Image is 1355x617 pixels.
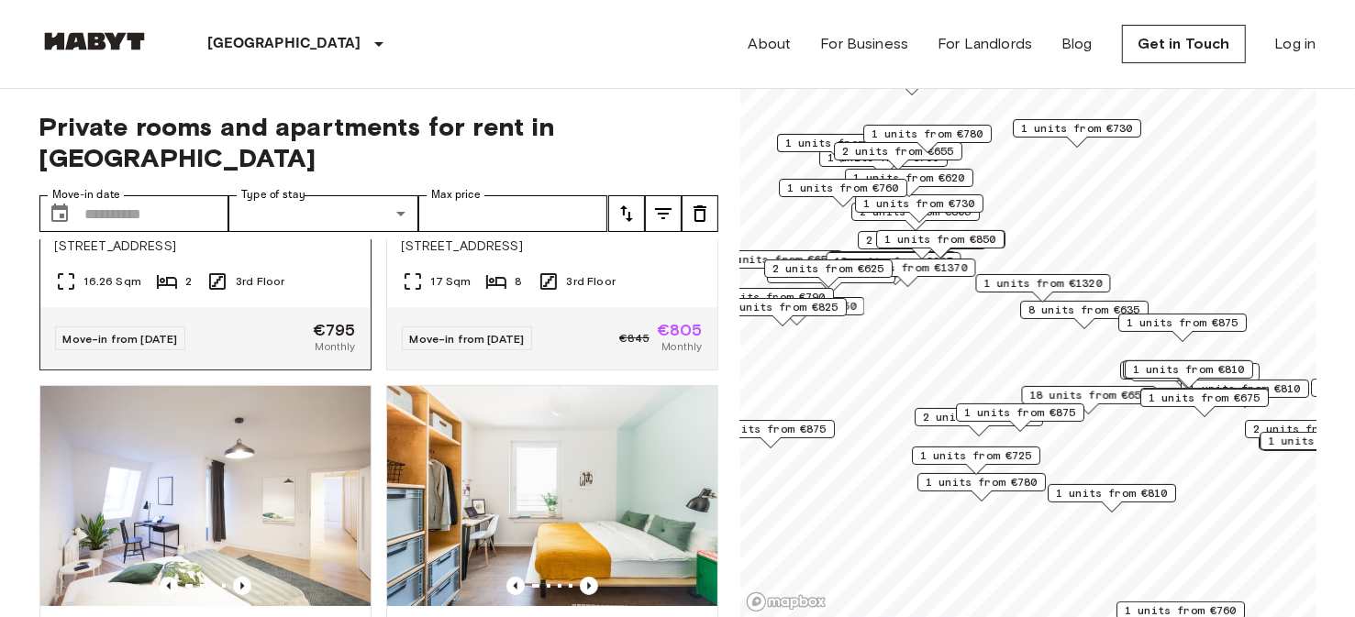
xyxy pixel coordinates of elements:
a: For Landlords [938,33,1032,55]
div: Map marker [718,298,847,326]
div: Map marker [1125,360,1253,389]
a: About [749,33,792,55]
a: Get in Touch [1122,25,1246,63]
div: Map marker [858,231,986,259]
label: Max price [431,187,481,203]
span: 1 units from €780 [872,126,983,142]
div: Map marker [826,252,961,281]
span: Private rooms and apartments for rent in [GEOGRAPHIC_DATA] [39,111,718,173]
span: 1 units from €825 [727,299,839,315]
div: Map marker [1123,360,1251,389]
span: 1 units from €725 [920,447,1032,464]
div: Map marker [834,142,962,171]
span: 1 units from €730 [1021,120,1133,137]
span: 18 units from €650 [1029,387,1148,403]
span: Monthly [315,338,355,355]
label: Move-in date [52,187,120,203]
div: Map marker [1140,388,1269,416]
div: Map marker [912,446,1040,475]
span: 1 units from €675 [1149,390,1261,406]
div: Map marker [777,134,905,162]
div: Map marker [764,259,893,288]
span: 1 units from €760 [787,180,899,196]
div: Map marker [1020,301,1149,329]
span: 1 units from €810 [1189,380,1301,397]
span: 1 units from €730 [863,195,975,212]
div: Map marker [956,403,1084,432]
span: Monthly [661,338,702,355]
div: Map marker [706,420,835,448]
div: Map marker [729,297,864,325]
span: 1 units from €810 [1056,485,1168,501]
span: 3rd Floor [236,273,284,290]
span: 2 [185,273,192,290]
span: 1 units from €810 [1133,361,1245,378]
a: Mapbox logo [746,591,827,612]
div: Map marker [779,179,907,207]
div: Map marker [1021,386,1156,414]
span: 2 units from €625 [772,260,884,277]
div: Map marker [840,259,975,287]
a: Blog [1061,33,1093,55]
span: Move-in from [DATE] [410,332,525,346]
span: 12 units from €645 [834,253,952,270]
span: 17 Sqm [431,273,472,290]
div: Map marker [917,473,1046,501]
div: Map marker [975,274,1110,303]
div: Map marker [705,288,834,316]
div: Map marker [851,203,980,231]
span: 1 units from €875 [964,404,1076,421]
span: €845 [619,330,650,347]
span: Move-in from [DATE] [63,332,178,346]
div: Map marker [845,169,973,197]
div: Map marker [876,230,1005,259]
div: Map marker [819,149,948,177]
span: [STREET_ADDRESS] [402,237,703,256]
div: Map marker [1013,119,1141,148]
span: 1 units from €780 [926,474,1038,490]
span: 20 units from €655 [716,251,834,268]
label: Type of stay [241,187,305,203]
span: 1 units from €620 [785,135,897,151]
div: Map marker [915,408,1043,436]
div: Map marker [1140,389,1269,417]
div: Map marker [1181,380,1309,408]
span: €805 [657,322,703,338]
div: Map marker [707,250,842,279]
button: Previous image [233,577,251,595]
span: 1 units from €850 [884,231,996,248]
button: Previous image [580,577,598,595]
span: 16.26 Sqm [84,273,141,290]
button: Choose date [41,195,78,232]
span: 2 units from €655 [842,143,954,160]
span: 2 units from €655 [866,232,978,248]
div: Map marker [1048,484,1176,512]
div: Map marker [1118,314,1247,342]
span: 2 units from €875 [715,421,827,437]
div: Map marker [877,230,1005,259]
span: 1 units from €875 [1127,314,1238,331]
div: Map marker [1131,363,1260,391]
button: tune [608,195,645,232]
span: 2 units from €790 [714,289,826,305]
img: Marketing picture of unit DE-01-046-001-05H [40,386,371,606]
span: 1 units from €1150 [738,298,856,314]
a: Log in [1275,33,1316,55]
span: 8 [515,273,522,290]
span: 2 units from €865 [923,409,1035,425]
span: 1 units from €1320 [983,275,1102,292]
img: Habyt [39,32,150,50]
button: Previous image [506,577,525,595]
img: Marketing picture of unit DE-01-08-020-03Q [387,386,717,606]
div: Map marker [827,251,956,280]
span: 1 units from €1370 [849,259,967,276]
span: 8 units from €635 [1028,302,1140,318]
a: For Business [820,33,908,55]
button: tune [682,195,718,232]
button: Previous image [160,577,178,595]
span: [STREET_ADDRESS] [55,237,356,256]
span: 3rd Floor [567,273,616,290]
span: €795 [313,322,356,338]
p: [GEOGRAPHIC_DATA] [208,33,361,55]
button: tune [645,195,682,232]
